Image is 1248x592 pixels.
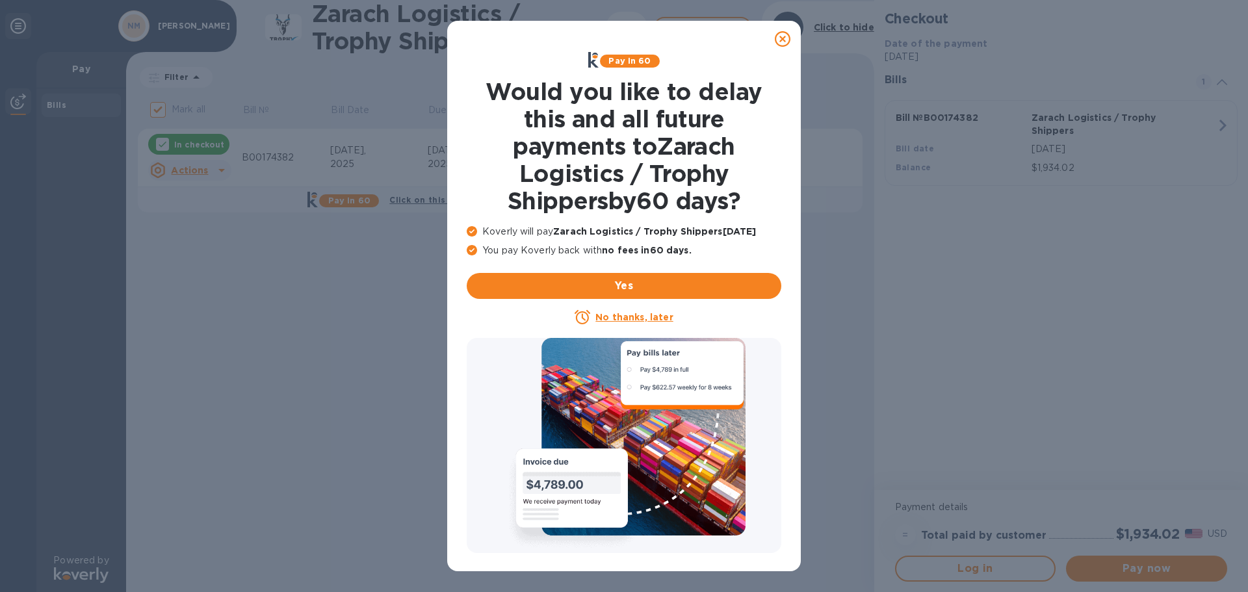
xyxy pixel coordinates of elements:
h1: Would you like to delay this and all future payments to Zarach Logistics / Trophy Shippers by 60 ... [467,78,781,214]
b: no fees in 60 days . [602,245,691,255]
button: Yes [467,273,781,299]
p: You pay Koverly back with [467,244,781,257]
b: Zarach Logistics / Trophy Shippers [DATE] [553,226,756,237]
span: Yes [477,278,771,294]
u: No thanks, later [595,312,673,322]
p: Koverly will pay [467,225,781,238]
b: Pay in 60 [608,56,651,66]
